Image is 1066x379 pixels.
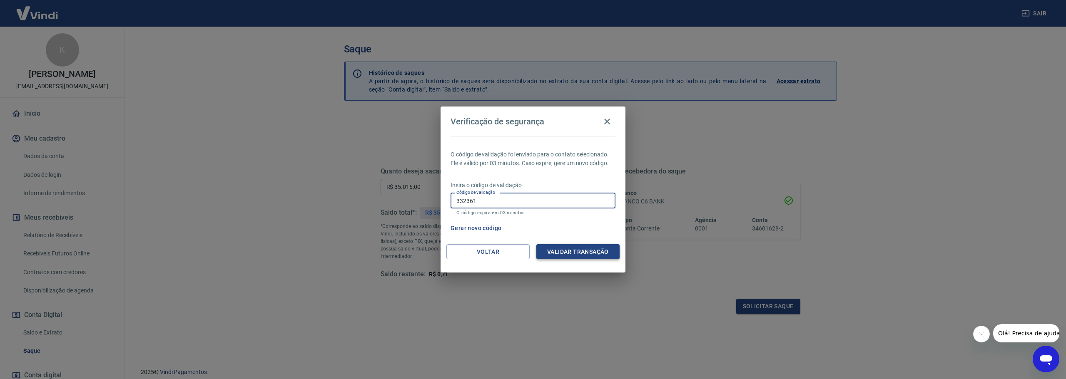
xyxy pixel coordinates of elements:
span: Olá! Precisa de ajuda? [5,6,70,12]
iframe: Fechar mensagem [973,326,990,342]
iframe: Botão para abrir a janela de mensagens [1033,346,1059,372]
button: Gerar novo código [447,220,505,236]
button: Voltar [446,244,530,260]
iframe: Mensagem da empresa [993,324,1059,342]
h4: Verificação de segurança [451,116,544,126]
p: Insira o código de validação [451,181,615,190]
p: O código expira em 03 minutos. [456,210,610,216]
button: Validar transação [536,244,620,260]
p: O código de validação foi enviado para o contato selecionado. Ele é válido por 03 minutos. Caso e... [451,150,615,168]
label: Código de validação [456,189,495,196]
